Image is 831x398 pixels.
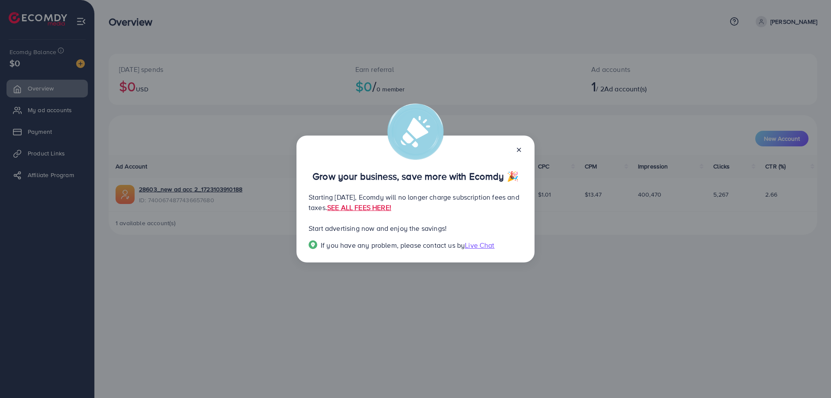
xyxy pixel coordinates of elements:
[309,171,522,181] p: Grow your business, save more with Ecomdy 🎉
[327,203,391,212] a: SEE ALL FEES HERE!
[309,192,522,213] p: Starting [DATE], Ecomdy will no longer charge subscription fees and taxes.
[321,240,465,250] span: If you have any problem, please contact us by
[309,223,522,233] p: Start advertising now and enjoy the savings!
[387,104,444,160] img: alert
[309,240,317,249] img: Popup guide
[465,240,494,250] span: Live Chat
